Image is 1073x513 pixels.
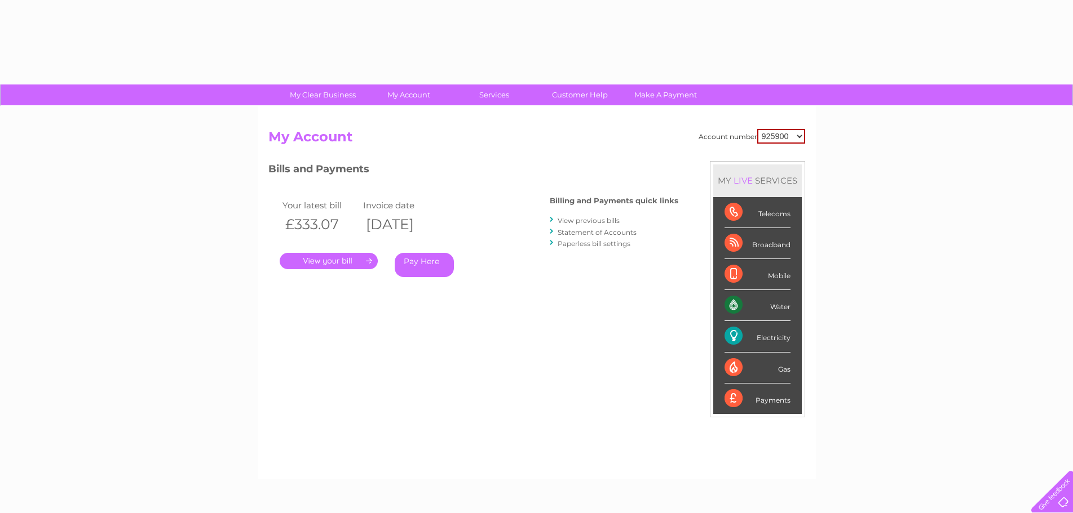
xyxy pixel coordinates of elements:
a: Make A Payment [619,84,712,105]
h3: Bills and Payments [268,161,678,181]
a: Statement of Accounts [558,228,637,237]
h2: My Account [268,129,805,150]
a: Customer Help [533,84,626,105]
td: Your latest bill [280,198,361,213]
h4: Billing and Payments quick links [550,197,678,205]
a: . [280,253,378,269]
th: £333.07 [280,213,361,236]
div: Electricity [725,321,791,352]
div: MY SERVICES [713,164,802,197]
div: Water [725,290,791,321]
a: Services [448,84,541,105]
div: LIVE [731,175,755,186]
th: [DATE] [360,213,441,236]
a: My Account [362,84,455,105]
div: Broadband [725,228,791,259]
a: View previous bills [558,216,620,225]
td: Invoice date [360,198,441,213]
div: Telecoms [725,197,791,228]
div: Gas [725,353,791,383]
div: Account number [699,129,805,144]
a: Paperless bill settings [558,239,630,248]
div: Mobile [725,259,791,290]
div: Payments [725,383,791,414]
a: Pay Here [395,253,454,277]
a: My Clear Business [276,84,369,105]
